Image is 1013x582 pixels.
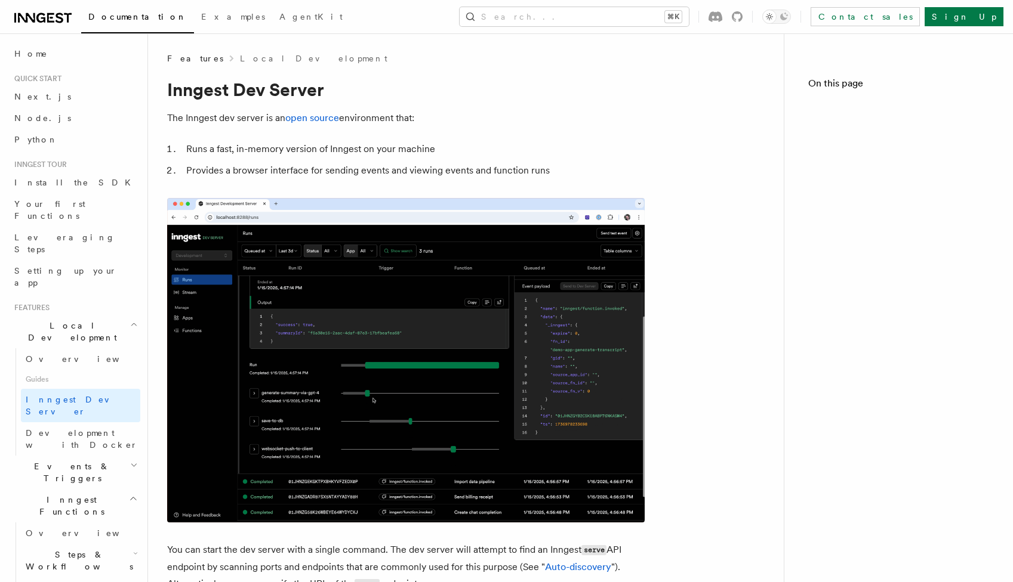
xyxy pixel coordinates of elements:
span: Features [167,52,223,64]
span: Auto-discovery [820,332,934,343]
code: serve [581,545,606,555]
a: AgentKit [272,4,350,32]
a: Contact sales [811,7,920,26]
span: Inngest SDK debug endpoint [820,298,989,322]
a: Configuration file [815,272,989,293]
span: Your first Functions [14,199,85,221]
span: Install the SDK [14,178,138,187]
span: Documentation [88,12,187,21]
span: Quick start [10,74,61,83]
span: Home [14,48,48,60]
a: Testing functions [815,196,989,217]
a: Home [10,43,140,64]
span: How functions are loaded by the Dev Server [827,155,989,191]
span: Examples [201,12,265,21]
span: Flags [820,353,863,365]
button: Local Development [10,315,140,348]
a: Node.js [10,107,140,129]
span: AgentKit [279,12,343,21]
span: Events & Triggers [10,460,130,484]
a: Next.js [10,86,140,107]
a: Sign Up [925,7,1003,26]
a: open source [285,112,339,123]
span: Inngest tour [10,160,67,169]
span: Guides [21,370,140,389]
a: Sending events to the Dev Server [823,239,989,272]
a: Python [10,129,140,150]
a: Install the SDK [10,172,140,193]
button: Events & Triggers [10,456,140,489]
a: Invoke via UI [823,217,989,239]
a: Auto-discovery [815,327,989,348]
span: Inngest Functions [10,494,129,518]
kbd: ⌘K [665,11,682,23]
span: Development with Docker [26,428,138,450]
p: The Inngest dev server is an environment that: [167,110,645,126]
a: How functions are loaded by the Dev Server [823,150,989,196]
a: Inngest Dev Server [808,95,989,117]
a: Local Development [240,52,387,64]
a: Auto-discovery [545,561,611,572]
span: Sending events to the Dev Server [827,243,989,267]
li: Provides a browser interface for sending events and viewing events and function runs [183,162,645,179]
span: Features [10,303,50,312]
span: Overview [26,528,149,538]
a: Connecting apps to the Dev Server [823,117,989,150]
a: Your first Functions [10,193,140,227]
span: Steps & Workflows [21,549,133,572]
li: Runs a fast, in-memory version of Inngest on your machine [183,141,645,157]
a: Leveraging Steps [10,227,140,260]
span: Invoke via UI [827,222,986,234]
span: Inngest Dev Server [26,395,128,416]
button: Inngest Functions [10,489,140,522]
a: Inngest SDK debug endpoint [815,293,989,327]
span: Configuration file [820,277,966,289]
a: Examples [194,4,272,32]
span: Testing functions [820,200,940,212]
h4: On this page [808,76,989,95]
button: Toggle dark mode [762,10,791,24]
a: Inngest Dev Server [21,389,140,422]
img: Dev Server Demo [167,198,645,522]
span: Inngest Dev Server [813,100,985,112]
a: Overview [21,348,140,370]
span: Python [14,135,58,144]
span: Next.js [14,92,71,101]
span: Overview [26,354,149,364]
a: Development with Docker [21,422,140,456]
a: Flags [815,348,989,370]
span: Node.js [14,113,71,123]
span: Leveraging Steps [14,233,115,254]
a: Setting up your app [10,260,140,293]
span: Setting up your app [14,266,117,287]
a: Documentation [81,4,194,33]
button: Steps & Workflows [21,544,140,577]
span: Connecting apps to the Dev Server [827,122,989,145]
h1: Inngest Dev Server [167,79,645,100]
div: Local Development [10,348,140,456]
button: Search...⌘K [460,7,689,26]
a: Overview [21,522,140,544]
span: Local Development [10,320,130,343]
